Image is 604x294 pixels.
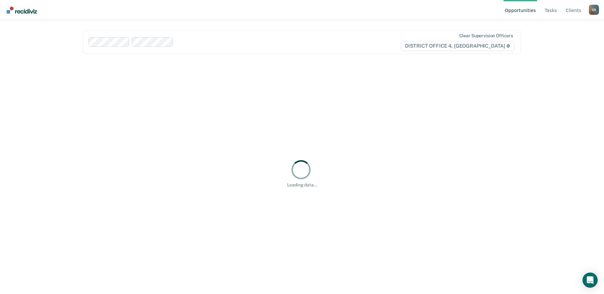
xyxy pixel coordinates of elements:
[7,7,37,14] img: Recidiviz
[589,5,599,15] div: S R
[401,41,514,51] span: DISTRICT OFFICE 4, [GEOGRAPHIC_DATA]
[287,182,317,188] div: Loading data...
[583,273,598,288] div: Open Intercom Messenger
[589,5,599,15] button: Profile dropdown button
[459,33,513,38] div: Clear supervision officers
